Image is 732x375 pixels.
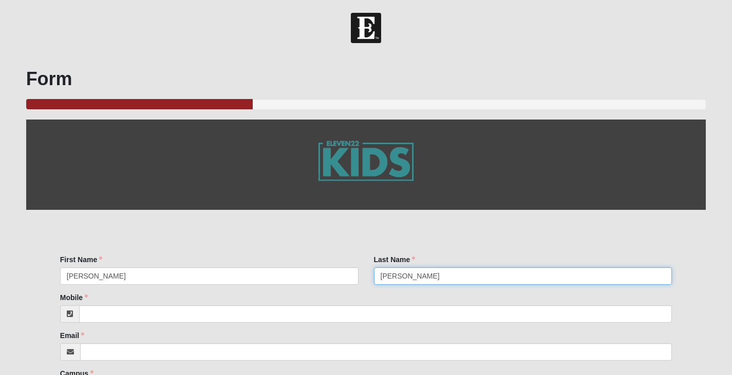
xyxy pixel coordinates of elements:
[60,292,88,303] label: Mobile
[26,68,706,90] h1: Form
[351,13,381,43] img: Church of Eleven22 Logo
[298,120,434,210] img: GetImage.ashx
[60,330,84,341] label: Email
[60,254,102,265] label: First Name
[374,254,416,265] label: Last Name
